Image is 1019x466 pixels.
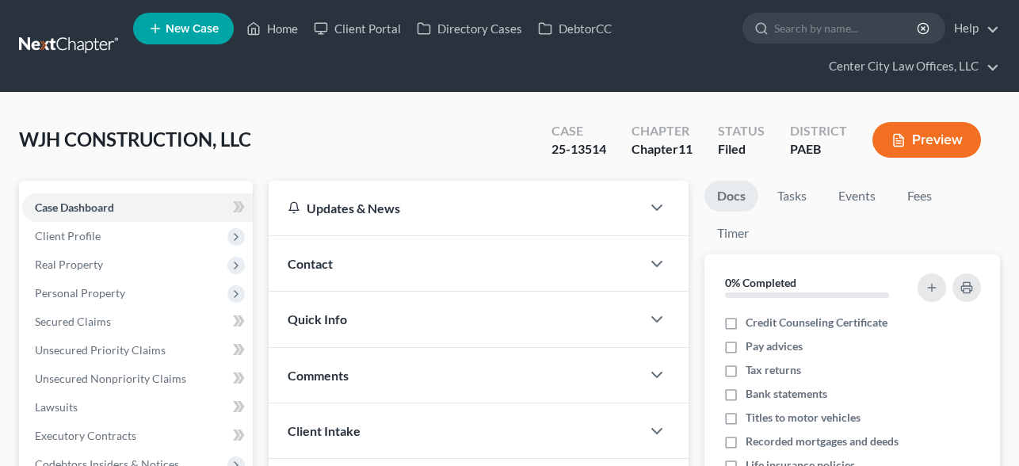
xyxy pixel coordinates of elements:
span: Credit Counseling Certificate [746,315,887,330]
div: 25-13514 [551,140,606,159]
div: PAEB [790,140,847,159]
div: Chapter [632,140,693,159]
span: Case Dashboard [35,201,114,214]
a: Events [826,181,888,212]
div: Filed [718,140,765,159]
span: Comments [288,368,349,383]
span: 11 [678,141,693,156]
span: Bank statements [746,386,827,402]
a: DebtorCC [530,14,620,43]
a: Secured Claims [22,307,253,336]
span: Tax returns [746,362,801,378]
span: Pay advices [746,338,803,354]
strong: 0% Completed [725,276,796,289]
span: Unsecured Priority Claims [35,343,166,357]
span: Contact [288,256,333,271]
div: Case [551,122,606,140]
span: Client Profile [35,229,101,243]
div: Status [718,122,765,140]
a: Lawsuits [22,393,253,422]
span: WJH CONSTRUCTION, LLC [19,128,251,151]
a: Docs [704,181,758,212]
a: Tasks [765,181,819,212]
span: Titles to motor vehicles [746,410,861,426]
span: Client Intake [288,423,361,438]
span: Secured Claims [35,315,111,328]
a: Help [946,14,999,43]
span: Quick Info [288,311,347,327]
div: District [790,122,847,140]
span: Executory Contracts [35,429,136,442]
span: Personal Property [35,286,125,300]
a: Executory Contracts [22,422,253,450]
span: Unsecured Nonpriority Claims [35,372,186,385]
a: Directory Cases [409,14,530,43]
span: Real Property [35,258,103,271]
input: Search by name... [774,13,919,43]
a: Unsecured Priority Claims [22,336,253,365]
a: Timer [704,218,761,249]
a: Client Portal [306,14,409,43]
div: Updates & News [288,200,622,216]
span: Lawsuits [35,400,78,414]
a: Home [239,14,306,43]
a: Fees [895,181,945,212]
div: Chapter [632,122,693,140]
button: Preview [872,122,981,158]
a: Center City Law Offices, LLC [821,52,999,81]
span: New Case [166,23,219,35]
a: Unsecured Nonpriority Claims [22,365,253,393]
a: Case Dashboard [22,193,253,222]
span: Recorded mortgages and deeds [746,434,899,449]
